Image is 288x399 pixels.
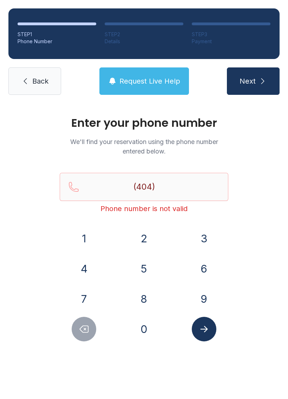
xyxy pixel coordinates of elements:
button: 4 [72,256,96,281]
button: 1 [72,226,96,251]
p: We'll find your reservation using the phone number entered below. [60,137,228,156]
div: Phone Number [18,38,96,45]
button: 3 [192,226,216,251]
button: 8 [132,287,156,311]
div: STEP 1 [18,31,96,38]
button: Submit lookup form [192,317,216,341]
span: Next [240,76,256,86]
div: Payment [192,38,270,45]
div: Details [105,38,183,45]
h1: Enter your phone number [60,117,228,129]
button: 5 [132,256,156,281]
button: 6 [192,256,216,281]
span: Back [32,76,48,86]
div: Phone number is not valid [60,204,228,214]
button: 0 [132,317,156,341]
button: 2 [132,226,156,251]
div: STEP 3 [192,31,270,38]
div: STEP 2 [105,31,183,38]
button: Delete number [72,317,96,341]
button: 9 [192,287,216,311]
input: Reservation phone number [60,173,228,201]
span: Request Live Help [119,76,180,86]
button: 7 [72,287,96,311]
